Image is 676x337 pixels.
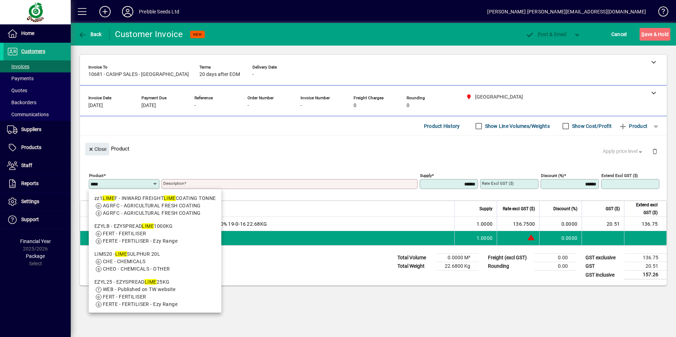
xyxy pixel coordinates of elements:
[629,201,658,217] span: Extend excl GST ($)
[21,48,45,54] span: Customers
[21,126,41,132] span: Suppliers
[525,31,566,37] span: ost & Email
[103,238,177,244] span: FERTE - FERTILISER - Ezy Range
[624,271,667,279] td: 157.26
[539,217,582,231] td: 0.0000
[26,253,45,259] span: Package
[4,96,71,108] a: Backorders
[477,220,493,227] span: 1.0000
[252,72,254,77] span: -
[606,205,620,213] span: GST ($)
[653,1,667,24] a: Knowledge Base
[420,173,432,178] mat-label: Supply
[582,262,624,271] td: GST
[641,29,669,40] span: ave & Hold
[103,301,177,307] span: FERTE - FERTILISER - Ezy Range
[534,262,576,271] td: 0.00
[194,103,196,108] span: -
[80,136,667,161] div: Product
[611,29,627,40] span: Cancel
[71,28,110,41] app-page-header-button: Back
[624,262,667,271] td: 20.51
[477,235,493,242] span: 1.0000
[83,146,111,152] app-page-header-button: Close
[103,231,146,236] span: FERT - FERTILISER
[436,254,479,262] td: 0.0000 M³
[407,103,409,108] span: 0
[21,144,41,150] span: Products
[582,217,624,231] td: 20.51
[522,28,570,41] button: Post & Email
[21,217,39,222] span: Support
[116,5,139,18] button: Profile
[641,31,644,37] span: S
[7,100,36,105] span: Backorders
[4,25,71,42] a: Home
[600,145,647,158] button: Apply price level
[89,220,221,248] mat-option: EZYLB - EZYSPREAD LIME 1000KG
[539,231,582,245] td: 0.0000
[421,120,463,132] button: Product History
[164,195,176,201] em: LIME
[541,173,564,178] mat-label: Discount (%)
[88,72,189,77] span: 10681 - CASHP SALES - [GEOGRAPHIC_DATA]
[4,72,71,84] a: Payments
[4,193,71,211] a: Settings
[553,205,577,213] span: Discount (%)
[534,254,576,262] td: 0.00
[582,271,624,279] td: GST inclusive
[20,238,51,244] span: Financial Year
[610,28,629,41] button: Cancel
[163,181,184,186] mat-label: Description
[199,72,240,77] span: 20 days after EOM
[624,217,666,231] td: 136.75
[103,294,146,300] span: FERT - FERTILISER
[4,175,71,193] a: Reports
[538,31,541,37] span: P
[94,195,216,202] div: zz1 F - INWARD FREIGHT COATING TONNE
[487,6,646,17] div: [PERSON_NAME] [PERSON_NAME][EMAIL_ADDRESS][DOMAIN_NAME]
[7,112,49,117] span: Communications
[193,32,202,37] span: NEW
[94,278,216,286] div: EZYL25 - EZYSPREAD 25KG
[7,76,34,81] span: Payments
[88,143,106,155] span: Close
[89,173,104,178] mat-label: Product
[424,120,460,132] span: Product History
[394,262,436,271] td: Total Weight
[85,143,109,155] button: Close
[4,84,71,96] a: Quotes
[139,6,179,17] div: Prebble Seeds Ltd
[94,5,116,18] button: Add
[141,103,156,108] span: [DATE]
[436,262,479,271] td: 22.6800 Kg
[145,279,157,285] em: LIME
[142,223,154,229] em: LIME
[503,205,535,213] span: Rate excl GST ($)
[394,254,436,262] td: Total Volume
[115,251,127,257] em: LIME
[21,162,32,168] span: Staff
[21,181,39,186] span: Reports
[4,211,71,229] a: Support
[354,103,356,108] span: 0
[103,266,170,272] span: CHEO - CHEMICALS - OTHER
[646,143,663,160] button: Delete
[484,254,534,262] td: Freight (excl GST)
[7,64,29,69] span: Invoices
[103,203,201,208] span: AGRFC - AGRICULTURAL FRESH COATING
[103,210,201,216] span: AGRFC - AGRICULTURAL FRESH COATING
[624,254,667,262] td: 136.75
[7,88,27,93] span: Quotes
[603,148,644,155] span: Apply price level
[484,123,550,130] label: Show Line Volumes/Weights
[94,223,216,230] div: EZYLB - EZYSPREAD 1000KG
[94,250,216,258] div: LIMS20 - SULPHUR 20L
[4,108,71,120] a: Communications
[78,31,102,37] span: Back
[4,139,71,156] a: Products
[4,121,71,138] a: Suppliers
[89,192,221,220] mat-option: zz1LIMEF - INWARD FREIGHT LIME COATING TONNE
[501,220,535,227] div: 136.7500
[484,262,534,271] td: Rounding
